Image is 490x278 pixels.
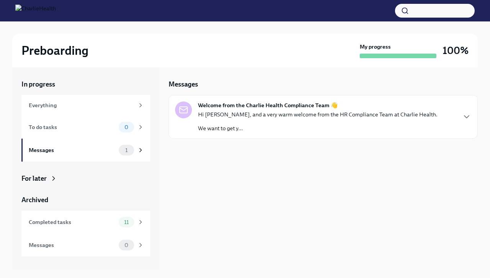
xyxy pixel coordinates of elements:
[21,95,150,116] a: Everything
[21,80,150,89] a: In progress
[120,124,133,130] span: 0
[29,101,134,110] div: Everything
[21,174,150,183] a: For later
[21,174,47,183] div: For later
[169,80,198,89] h5: Messages
[21,139,150,162] a: Messages1
[15,5,56,17] img: CharlieHealth
[21,116,150,139] a: To do tasks0
[29,123,116,131] div: To do tasks
[198,111,438,118] p: Hi [PERSON_NAME], and a very warm welcome from the HR Compliance Team at Charlie Health.
[29,146,116,154] div: Messages
[21,211,150,234] a: Completed tasks11
[21,43,88,58] h2: Preboarding
[21,195,150,204] a: Archived
[360,43,391,51] strong: My progress
[198,124,438,132] p: We want to get y...
[29,241,116,249] div: Messages
[121,147,132,153] span: 1
[198,101,338,109] strong: Welcome from the Charlie Health Compliance Team 👋
[21,234,150,257] a: Messages0
[120,219,133,225] span: 11
[120,242,133,248] span: 0
[442,44,469,57] h3: 100%
[29,218,116,226] div: Completed tasks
